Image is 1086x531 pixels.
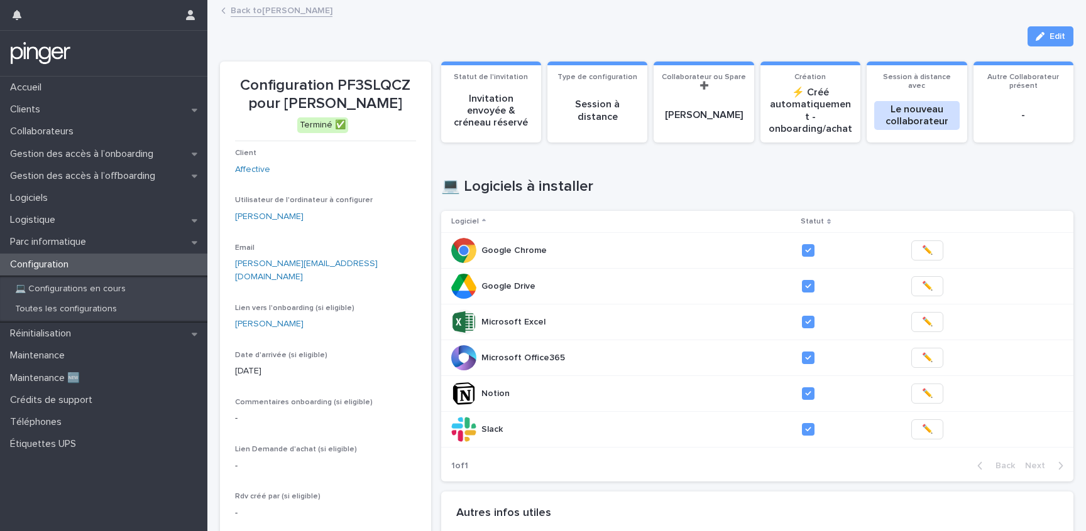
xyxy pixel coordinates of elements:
[441,340,1074,376] tr: Microsoft Office365Microsoft Office365 ✏️
[1025,461,1053,470] span: Next
[922,351,933,364] span: ✏️
[235,318,304,331] a: [PERSON_NAME]
[801,215,824,228] p: Statut
[967,460,1020,471] button: Back
[794,73,826,81] span: Création
[5,372,90,384] p: Maintenance 🆕
[235,412,416,425] p: -
[911,419,943,439] button: ✏️
[768,87,853,135] p: ⚡ Créé automatiquement - onboarding/achat
[235,244,255,252] span: Email
[662,73,746,90] span: Collaborateur ou Spare ➕
[911,276,943,296] button: ✏️
[922,316,933,328] span: ✏️
[235,196,373,204] span: Utilisateur de l'ordinateur à configurer
[981,109,1066,121] p: -
[5,236,96,248] p: Parc informatique
[5,284,136,294] p: 💻 Configurations en cours
[441,178,1074,196] h1: 💻 Logiciels à installer
[481,279,538,292] p: Google Drive
[235,351,327,359] span: Date d'arrivée (si eligible)
[5,328,81,340] p: Réinitialisation
[5,438,86,450] p: Étiquettes UPS
[441,304,1074,340] tr: Microsoft ExcelMicrosoft Excel ✏️
[297,117,348,133] div: Terminé ✅
[10,41,71,66] img: mTgBEunGTSyRkCgitkcU
[911,348,943,368] button: ✏️
[441,233,1074,269] tr: Google ChromeGoogle Chrome ✏️
[922,387,933,400] span: ✏️
[449,93,534,129] p: Invitation envoyée & créneau réservé
[441,412,1074,448] tr: SlackSlack ✏️
[1020,460,1073,471] button: Next
[481,314,548,328] p: Microsoft Excel
[235,77,416,113] p: Configuration PF3SLQCZ pour [PERSON_NAME]
[5,350,75,362] p: Maintenance
[441,269,1074,304] tr: Google DriveGoogle Drive ✏️
[922,244,933,257] span: ✏️
[456,507,551,520] h2: Autres infos utiles
[235,163,270,176] a: Affective
[555,99,640,122] p: Session à distance
[235,446,357,453] span: Lien Demande d'achat (si eligible)
[922,280,933,292] span: ✏️
[235,259,378,281] a: [PERSON_NAME][EMAIL_ADDRESS][DOMAIN_NAME]
[451,215,479,228] p: Logiciel
[5,170,165,182] p: Gestion des accès à l’offboarding
[235,507,416,520] p: -
[454,73,528,81] span: Statut de l'invitation
[988,461,1015,470] span: Back
[5,416,72,428] p: Téléphones
[235,493,321,500] span: Rdv créé par (si eligible)
[874,101,959,130] div: Le nouveau collaborateur
[5,192,58,204] p: Logiciels
[481,386,512,399] p: Notion
[1028,26,1073,46] button: Edit
[557,73,637,81] span: Type de configuration
[922,423,933,436] span: ✏️
[235,459,416,473] p: -
[883,73,951,90] span: Session à distance avec
[235,365,416,378] p: [DATE]
[911,383,943,404] button: ✏️
[987,73,1059,90] span: Autre Collaborateur présent
[481,422,505,435] p: Slack
[5,259,79,271] p: Configuration
[1050,32,1065,41] span: Edit
[481,350,568,363] p: Microsoft Office365
[231,3,332,17] a: Back to[PERSON_NAME]
[5,104,50,115] p: Clients
[235,304,354,312] span: Lien vers l'onboarding (si eligible)
[661,109,746,121] p: [PERSON_NAME]
[911,312,943,332] button: ✏️
[5,126,84,137] p: Collaborateurs
[5,394,102,406] p: Crédits de support
[235,149,256,157] span: Client
[235,210,304,223] a: [PERSON_NAME]
[5,148,163,160] p: Gestion des accès à l’onboarding
[5,304,127,314] p: Toutes les configurations
[441,451,478,481] p: 1 of 1
[911,240,943,260] button: ✏️
[441,376,1074,412] tr: NotionNotion ✏️
[235,399,373,406] span: Commentaires onboarding (si eligible)
[5,82,52,94] p: Accueil
[481,243,549,256] p: Google Chrome
[5,214,65,226] p: Logistique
